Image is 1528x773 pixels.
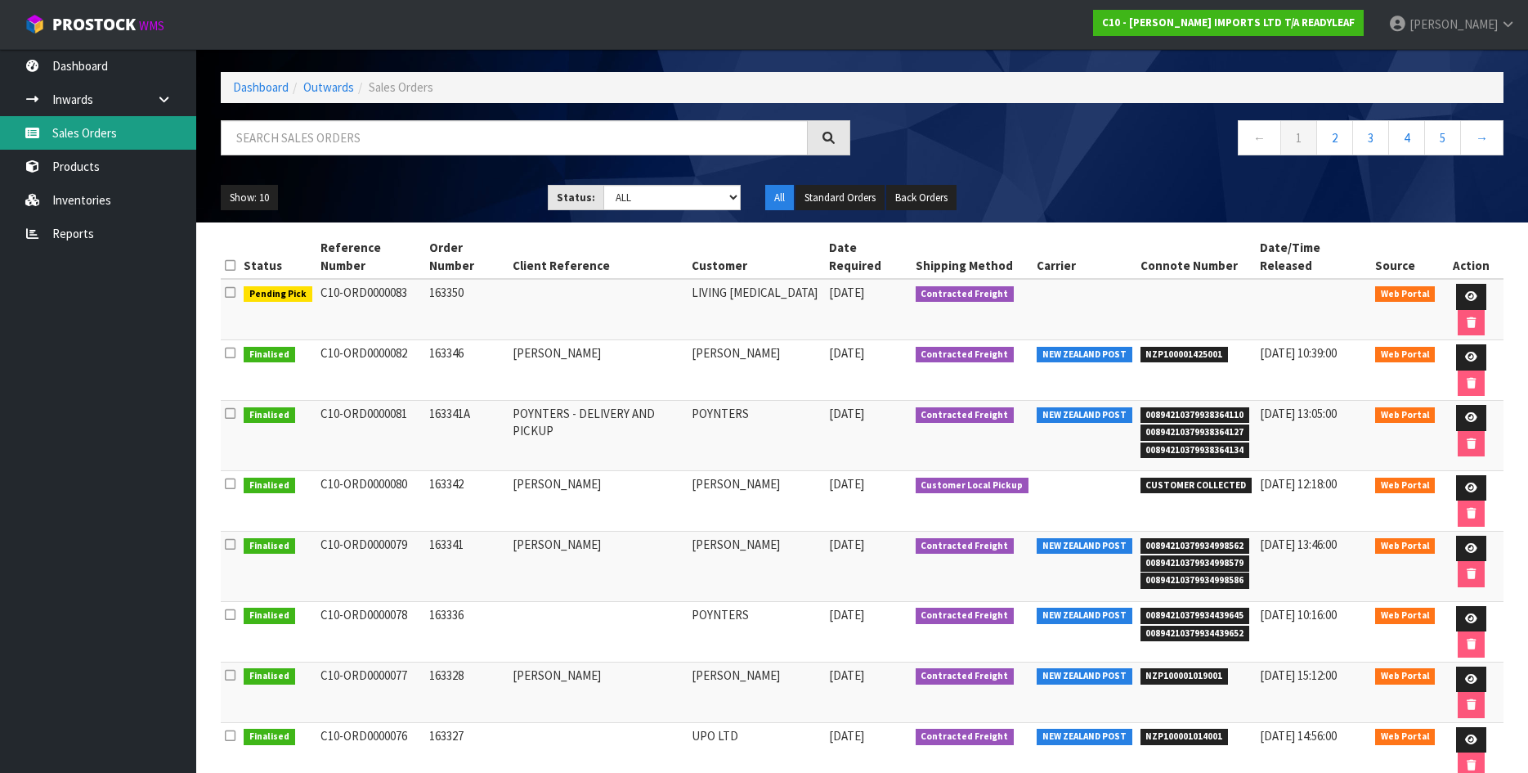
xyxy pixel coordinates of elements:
span: Finalised [244,347,295,363]
span: NEW ZEALAND POST [1037,347,1132,363]
span: Contracted Freight [916,729,1015,745]
td: [PERSON_NAME] [688,662,825,722]
td: [PERSON_NAME] [509,340,688,401]
th: Date/Time Released [1256,235,1371,279]
td: POYNTERS - DELIVERY AND PICKUP [509,401,688,471]
span: Web Portal [1375,286,1436,303]
td: [PERSON_NAME] [688,340,825,401]
span: Finalised [244,668,295,685]
a: 1 [1280,120,1317,155]
nav: Page navigation [875,120,1504,160]
td: POYNTERS [688,601,825,662]
span: CUSTOMER COLLECTED [1140,478,1252,494]
span: 00894210379934998562 [1140,538,1250,555]
td: [PERSON_NAME] [688,470,825,531]
span: [PERSON_NAME] [1409,16,1498,32]
span: 00894210379938364110 [1140,407,1250,424]
span: [DATE] [829,607,864,622]
span: Finalised [244,407,295,424]
td: [PERSON_NAME] [509,531,688,601]
td: 163342 [425,470,509,531]
td: C10-ORD0000078 [316,601,426,662]
button: Standard Orders [795,185,885,211]
td: C10-ORD0000082 [316,340,426,401]
a: 4 [1388,120,1425,155]
a: → [1460,120,1503,155]
span: Contracted Freight [916,538,1015,555]
th: Customer [688,235,825,279]
th: Client Reference [509,235,688,279]
span: Customer Local Pickup [916,478,1029,494]
span: NEW ZEALAND POST [1037,608,1132,624]
td: 163341 [425,531,509,601]
a: 2 [1316,120,1353,155]
span: 00894210379934439652 [1140,626,1250,642]
td: [PERSON_NAME] [688,531,825,601]
span: ProStock [52,14,136,35]
span: 00894210379934439645 [1140,608,1250,624]
span: [DATE] [829,476,864,492]
td: C10-ORD0000079 [316,531,426,601]
td: 163336 [425,601,509,662]
th: Carrier [1033,235,1136,279]
span: Pending Pick [244,286,312,303]
span: NEW ZEALAND POST [1037,668,1132,685]
a: 3 [1352,120,1389,155]
span: Finalised [244,608,295,624]
span: Web Portal [1375,347,1436,363]
th: Order Number [425,235,509,279]
span: Contracted Freight [916,608,1015,624]
span: Sales Orders [369,79,433,95]
small: WMS [139,18,164,34]
span: [DATE] 14:56:00 [1260,728,1337,744]
a: ← [1238,120,1281,155]
span: [DATE] 10:16:00 [1260,607,1337,622]
td: 163341A [425,401,509,471]
td: LIVING [MEDICAL_DATA] [688,279,825,340]
span: NEW ZEALAND POST [1037,729,1132,745]
span: Web Portal [1375,478,1436,494]
th: Source [1371,235,1440,279]
span: [DATE] 10:39:00 [1260,345,1337,361]
span: [DATE] 15:12:00 [1260,667,1337,683]
td: [PERSON_NAME] [509,662,688,722]
span: 00894210379938364127 [1140,425,1250,441]
strong: C10 - [PERSON_NAME] IMPORTS LTD T/A READYLEAF [1102,16,1355,29]
span: 00894210379934998579 [1140,555,1250,572]
span: Finalised [244,538,295,555]
th: Shipping Method [912,235,1033,279]
th: Connote Number [1136,235,1257,279]
span: Web Portal [1375,407,1436,424]
a: Outwards [303,79,354,95]
span: 00894210379934998586 [1140,573,1250,589]
span: Contracted Freight [916,407,1015,424]
input: Search sales orders [221,120,808,155]
button: Back Orders [886,185,957,211]
span: Contracted Freight [916,668,1015,685]
a: 5 [1424,120,1461,155]
span: NZP100001019001 [1140,668,1229,685]
span: Finalised [244,478,295,494]
span: [DATE] [829,285,864,300]
td: C10-ORD0000077 [316,662,426,722]
span: [DATE] [829,345,864,361]
span: Contracted Freight [916,347,1015,363]
td: POYNTERS [688,401,825,471]
button: All [765,185,794,211]
span: [DATE] [829,537,864,552]
span: Web Portal [1375,608,1436,624]
img: cube-alt.png [25,14,45,34]
td: C10-ORD0000083 [316,279,426,340]
span: 00894210379938364134 [1140,443,1250,459]
a: Dashboard [233,79,289,95]
th: Status [240,235,316,279]
span: NEW ZEALAND POST [1037,538,1132,555]
th: Date Required [825,235,911,279]
span: [DATE] 13:05:00 [1260,406,1337,421]
td: 163346 [425,340,509,401]
td: 163328 [425,662,509,722]
span: NZP100001014001 [1140,729,1229,745]
span: NEW ZEALAND POST [1037,407,1132,424]
span: [DATE] [829,667,864,683]
span: Contracted Freight [916,286,1015,303]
